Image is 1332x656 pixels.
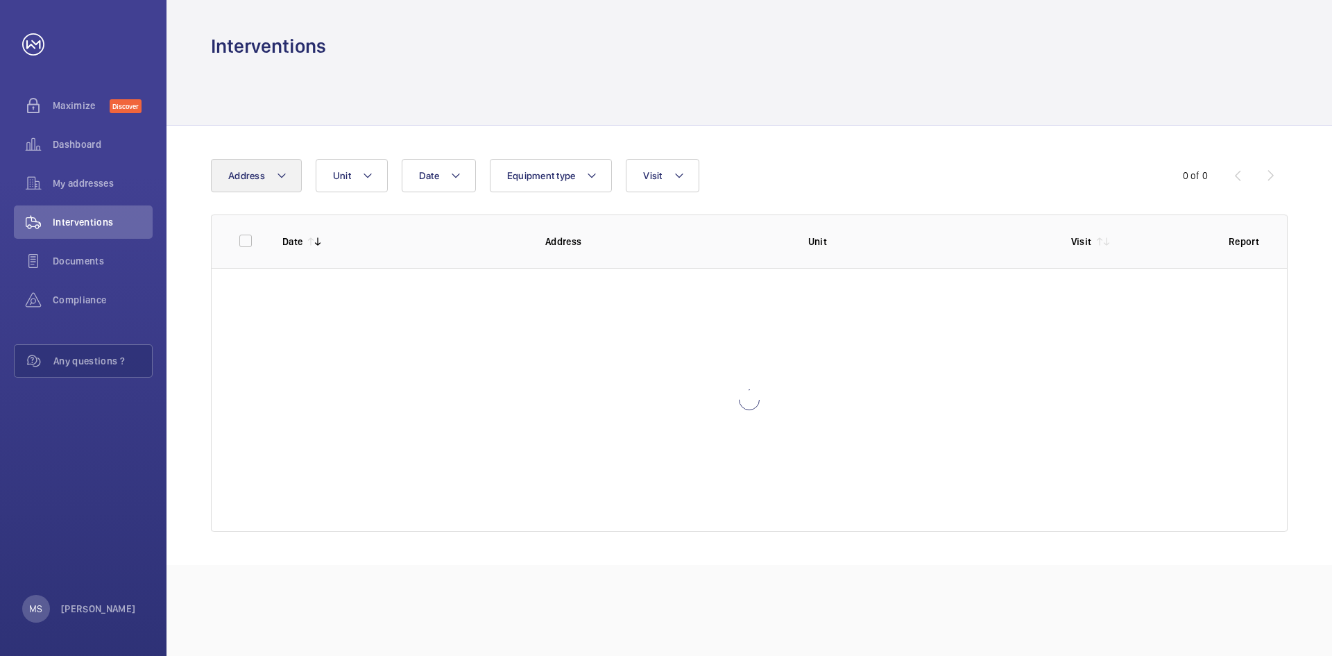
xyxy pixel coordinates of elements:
[808,235,1049,249] p: Unit
[507,170,576,181] span: Equipment type
[545,235,786,249] p: Address
[53,137,153,151] span: Dashboard
[316,159,388,192] button: Unit
[110,99,142,113] span: Discover
[53,293,153,307] span: Compliance
[61,602,136,616] p: [PERSON_NAME]
[211,159,302,192] button: Address
[53,215,153,229] span: Interventions
[1229,235,1259,249] p: Report
[53,176,153,190] span: My addresses
[53,99,110,112] span: Maximize
[643,170,662,181] span: Visit
[626,159,699,192] button: Visit
[1183,169,1208,183] div: 0 of 0
[333,170,351,181] span: Unit
[53,254,153,268] span: Documents
[211,33,326,59] h1: Interventions
[282,235,302,249] p: Date
[419,170,439,181] span: Date
[29,602,42,616] p: MS
[228,170,265,181] span: Address
[490,159,613,192] button: Equipment type
[1071,235,1092,249] p: Visit
[53,354,152,368] span: Any questions ?
[402,159,476,192] button: Date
